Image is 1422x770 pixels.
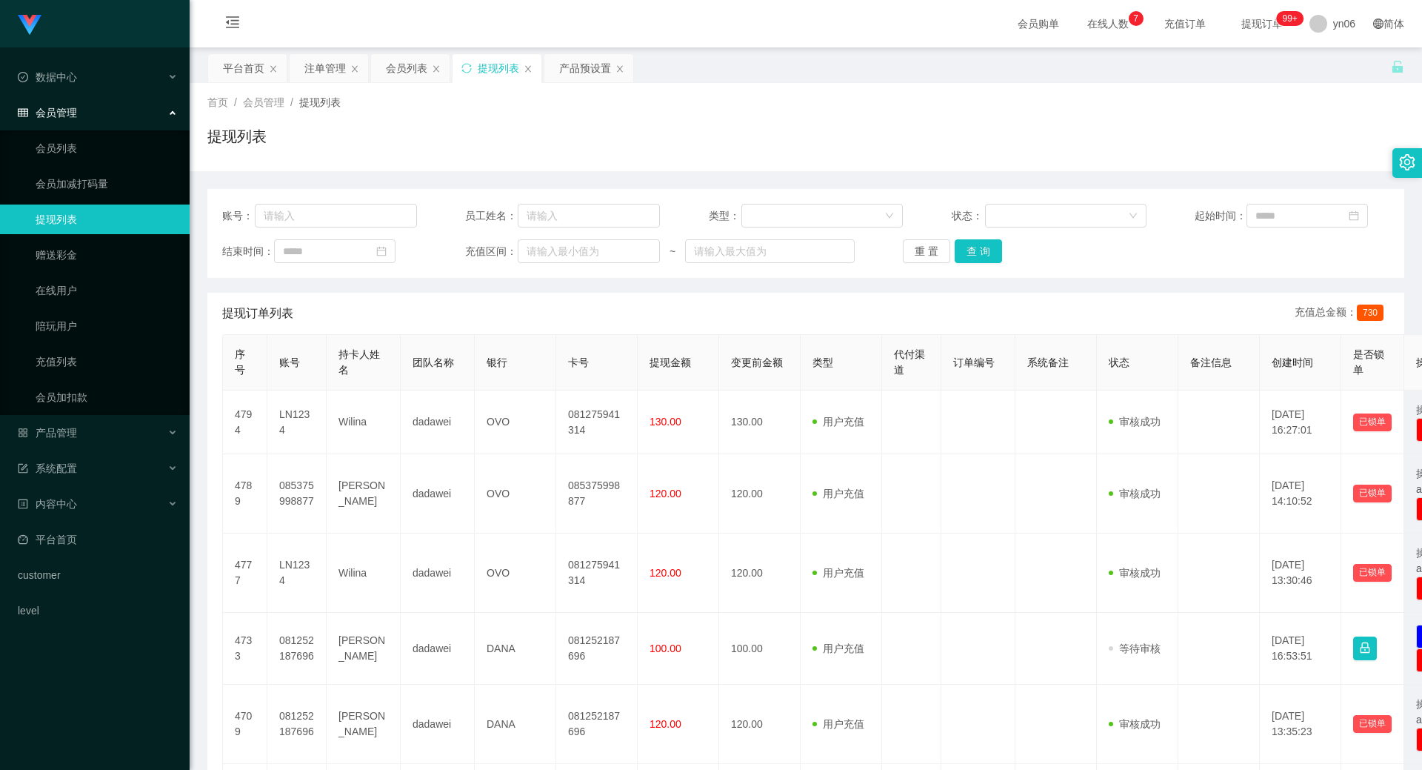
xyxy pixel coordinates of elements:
span: 类型 [812,356,833,368]
td: Wilina [327,391,401,454]
td: 4777 [223,534,267,613]
i: 图标: menu-fold [207,1,258,48]
a: customer [18,560,178,590]
i: 图标: close [269,64,278,73]
td: 100.00 [719,613,801,685]
td: OVO [475,454,556,534]
i: 图标: profile [18,499,28,509]
span: 用户充值 [812,488,864,499]
span: 审核成功 [1109,416,1161,428]
span: 账号： [222,208,255,224]
td: 081275941314 [556,391,638,454]
h1: 提现列表 [207,125,267,147]
input: 请输入 [255,204,417,228]
span: 系统备注 [1027,356,1069,368]
td: LN1234 [267,534,327,613]
span: 持卡人姓名 [338,348,380,376]
span: 用户充值 [812,567,864,579]
td: OVO [475,391,556,454]
td: dadawei [401,534,475,613]
span: 账号 [279,356,300,368]
td: [DATE] 13:35:23 [1260,685,1341,764]
td: 081252187696 [556,613,638,685]
td: 4709 [223,685,267,764]
div: 平台首页 [223,54,264,82]
button: 图标: lock [1353,637,1377,660]
span: 用户充值 [812,718,864,730]
span: 起始时间： [1195,208,1246,224]
span: 会员管理 [18,107,77,119]
a: 会员加减打码量 [36,169,178,199]
i: 图标: global [1373,19,1383,29]
span: 代付渠道 [894,348,925,376]
a: 陪玩用户 [36,311,178,341]
i: 图标: form [18,463,28,474]
span: 会员管理 [243,96,284,108]
button: 重 置 [903,239,950,263]
button: 已锁单 [1353,564,1392,582]
td: [PERSON_NAME] [327,685,401,764]
i: 图标: close [615,64,624,73]
div: 注单管理 [304,54,346,82]
span: 数据中心 [18,71,77,83]
span: 提现订单 [1234,19,1290,29]
td: 120.00 [719,454,801,534]
td: Wilina [327,534,401,613]
td: [DATE] 16:27:01 [1260,391,1341,454]
td: 081252187696 [556,685,638,764]
span: 团队名称 [413,356,454,368]
i: 图标: unlock [1391,60,1404,73]
input: 请输入 [518,204,660,228]
span: 变更前金额 [731,356,783,368]
a: 图标: dashboard平台首页 [18,525,178,554]
span: 审核成功 [1109,488,1161,499]
a: level [18,596,178,625]
span: 首页 [207,96,228,108]
input: 请输入最大值为 [685,239,854,263]
i: 图标: close [432,64,441,73]
span: 充值区间： [465,244,517,259]
span: 类型： [709,208,742,224]
td: 085375998877 [267,454,327,534]
span: 100.00 [650,643,681,654]
td: 4794 [223,391,267,454]
div: 会员列表 [386,54,427,82]
td: 081252187696 [267,613,327,685]
td: [DATE] 14:10:52 [1260,454,1341,534]
i: 图标: calendar [376,246,387,256]
td: dadawei [401,613,475,685]
img: logo.9652507e.png [18,15,41,36]
span: 员工姓名： [465,208,517,224]
td: [DATE] 16:53:51 [1260,613,1341,685]
span: 备注信息 [1190,356,1232,368]
a: 赠送彩金 [36,240,178,270]
td: 4789 [223,454,267,534]
span: 730 [1357,305,1383,321]
span: 审核成功 [1109,718,1161,730]
td: dadawei [401,685,475,764]
span: 120.00 [650,567,681,579]
div: 产品预设置 [559,54,611,82]
i: 图标: appstore-o [18,428,28,438]
span: 提现列表 [299,96,341,108]
span: 状态： [952,208,985,224]
span: / [234,96,237,108]
i: 图标: sync [461,63,472,73]
span: 银行 [487,356,507,368]
td: [PERSON_NAME] [327,454,401,534]
span: 订单编号 [953,356,995,368]
td: [DATE] 13:30:46 [1260,534,1341,613]
button: 已锁单 [1353,414,1392,431]
p: 7 [1133,11,1138,26]
span: 结束时间： [222,244,274,259]
i: 图标: close [524,64,533,73]
td: OVO [475,534,556,613]
td: 081275941314 [556,534,638,613]
i: 图标: calendar [1349,210,1359,221]
span: 创建时间 [1272,356,1313,368]
td: dadawei [401,454,475,534]
a: 会员列表 [36,133,178,163]
input: 请输入最小值为 [518,239,660,263]
td: 081252187696 [267,685,327,764]
a: 提现列表 [36,205,178,234]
